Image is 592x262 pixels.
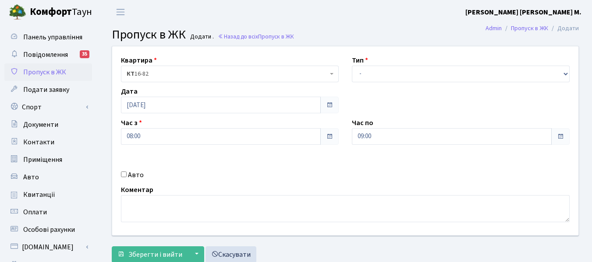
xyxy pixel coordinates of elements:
span: <b>КТ</b>&nbsp;&nbsp;&nbsp;&nbsp;16-82 [127,70,328,78]
span: Повідомлення [23,50,68,59]
span: Документи [23,120,58,129]
span: Подати заявку [23,85,69,94]
b: Комфорт [30,5,72,19]
a: Панель управління [4,28,92,46]
div: 35 [80,50,89,58]
nav: breadcrumb [472,19,592,38]
a: Назад до всіхПропуск в ЖК [218,32,294,41]
span: Пропуск в ЖК [23,67,66,77]
label: Час по [352,118,373,128]
small: Додати . [188,33,214,41]
a: Пропуск в ЖК [511,24,548,33]
span: Зберегти і вийти [128,250,182,259]
label: Коментар [121,185,153,195]
span: Пропуск в ЖК [258,32,294,41]
a: Контакти [4,133,92,151]
a: Приміщення [4,151,92,168]
a: [PERSON_NAME] [PERSON_NAME] М. [465,7,581,17]
label: Авто [128,170,144,180]
span: Панель управління [23,32,82,42]
a: Документи [4,116,92,133]
span: Квитанції [23,190,55,199]
button: Переключити навігацію [110,5,131,19]
label: Час з [121,118,142,128]
a: [DOMAIN_NAME] [4,238,92,256]
b: КТ [127,70,135,78]
span: Особові рахунки [23,225,75,234]
span: Пропуск в ЖК [112,26,186,43]
a: Подати заявку [4,81,92,98]
label: Квартира [121,55,157,66]
span: Таун [30,5,92,20]
a: Спорт [4,98,92,116]
span: Оплати [23,207,47,217]
label: Дата [121,86,138,97]
li: Додати [548,24,579,33]
a: Оплати [4,203,92,221]
a: Квитанції [4,186,92,203]
a: Пропуск в ЖК [4,63,92,81]
span: Приміщення [23,155,62,164]
img: logo.png [9,3,26,21]
span: Авто [23,172,39,182]
b: [PERSON_NAME] [PERSON_NAME] М. [465,7,581,17]
span: Контакти [23,137,54,147]
label: Тип [352,55,368,66]
a: Повідомлення35 [4,46,92,63]
a: Admin [486,24,502,33]
span: <b>КТ</b>&nbsp;&nbsp;&nbsp;&nbsp;16-82 [121,66,339,82]
a: Авто [4,168,92,186]
a: Особові рахунки [4,221,92,238]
